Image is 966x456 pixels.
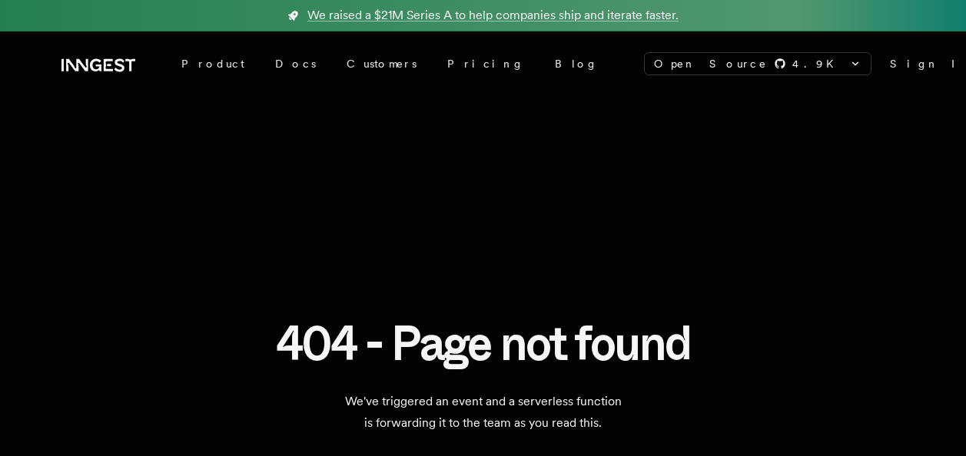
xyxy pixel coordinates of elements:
a: Docs [260,50,331,78]
a: Customers [331,50,432,78]
h1: 404 - Page not found [276,317,691,369]
span: Open Source [654,56,768,71]
a: Blog [539,50,613,78]
span: 4.9 K [792,56,843,71]
span: We raised a $21M Series A to help companies ship and iterate faster. [307,6,679,25]
div: Product [166,50,260,78]
a: Pricing [432,50,539,78]
p: We've triggered an event and a serverless function is forwarding it to the team as you read this. [262,391,705,434]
